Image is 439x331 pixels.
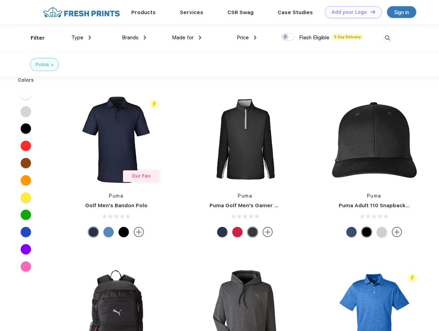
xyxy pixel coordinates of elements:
[370,10,375,14] img: DT
[299,34,329,41] span: Flash Eligible
[172,34,194,41] span: Made for
[150,100,159,109] img: flash_active_toggle.svg
[328,94,420,185] img: func=resize&h=266
[238,193,252,199] a: Puma
[13,77,39,84] div: Colors
[382,32,393,44] img: desktop_search.svg
[377,227,387,237] div: Quarry Brt Whit
[103,227,114,237] div: Lake Blue
[237,34,249,41] span: Price
[71,34,83,41] span: Type
[394,8,409,16] div: Sign in
[85,202,147,209] a: Golf Men's Bandon Polo
[408,273,417,283] img: flash_active_toggle.svg
[210,202,318,209] a: Puma Golf Men's Gamer Golf Quarter-Zip
[199,94,291,185] img: func=resize&h=266
[109,193,123,199] a: Puma
[131,9,156,16] a: Products
[134,227,144,237] img: more.svg
[232,227,243,237] div: Ski Patrol
[392,227,402,237] img: more.svg
[89,36,91,40] img: dropdown.png
[41,6,122,18] img: fo%20logo%202.webp
[361,227,372,237] div: Pma Blk Pma Blk
[119,227,129,237] div: Puma Black
[35,61,49,68] div: Puma
[51,64,53,66] img: filter_cancel.svg
[227,9,254,16] a: CSR Swag
[70,94,162,185] img: func=resize&h=266
[180,9,203,16] a: Services
[254,36,256,40] img: dropdown.png
[88,227,99,237] div: Navy Blazer
[332,34,363,40] span: 5 Day Delivery
[263,227,273,237] img: more.svg
[217,227,227,237] div: Navy Blazer
[144,36,146,40] img: dropdown.png
[247,227,258,237] div: Puma Black
[122,34,139,41] span: Brands
[387,6,416,18] a: Sign in
[199,36,201,40] img: dropdown.png
[367,193,381,199] a: Puma
[132,173,151,179] span: Our Fav
[31,34,45,42] div: Filter
[346,227,357,237] div: Peacoat Qut Shd
[331,9,367,15] div: Add your Logo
